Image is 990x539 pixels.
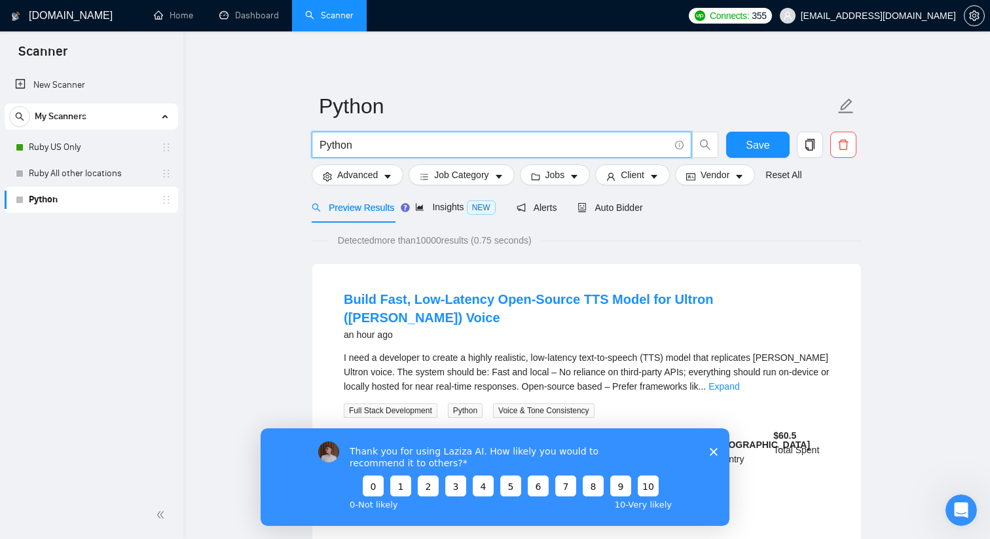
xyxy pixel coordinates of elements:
li: My Scanners [5,103,178,213]
a: Expand [708,381,739,392]
span: Voice & Tone Consistency [493,403,595,418]
div: an hour ago [344,327,830,343]
span: caret-down [494,172,504,181]
span: search [693,139,718,151]
a: Reset All [765,168,801,182]
span: delete [831,139,856,151]
a: dashboardDashboard [219,10,279,21]
span: Save [746,137,769,153]
a: New Scanner [15,72,168,98]
span: info-circle [675,141,684,149]
button: copy [797,132,823,158]
input: Scanner name... [319,90,835,122]
span: My Scanners [35,103,86,130]
button: search [692,132,718,158]
span: Scanner [8,42,78,69]
iframe: Survey by Vadym from GigRadar.io [261,428,729,526]
span: Advanced [337,168,378,182]
span: copy [797,139,822,151]
a: searchScanner [305,10,354,21]
span: Job Category [434,168,488,182]
span: Alerts [517,202,557,213]
button: folderJobscaret-down [520,164,591,185]
span: NEW [467,200,496,215]
span: Insights [415,202,495,212]
span: robot [577,203,587,212]
span: bars [420,172,429,181]
span: Connects: [710,9,749,23]
span: user [606,172,615,181]
button: search [9,106,30,127]
span: Jobs [545,168,565,182]
div: Country [710,428,771,472]
span: Client [621,168,644,182]
button: settingAdvancedcaret-down [312,164,403,185]
div: I need a developer to create a highly realistic, low-latency text-to-speech (TTS) model that repl... [344,350,830,394]
span: notification [517,203,526,212]
span: Detected more than 10000 results (0.75 seconds) [329,233,541,248]
a: homeHome [154,10,193,21]
b: $ 60.5 [773,430,796,441]
a: Ruby All other locations [29,160,153,187]
span: Full Stack Development [344,403,437,418]
span: double-left [156,508,169,521]
a: Python [29,187,153,213]
span: user [783,11,792,20]
div: Tooltip anchor [399,202,411,214]
img: logo [11,6,20,27]
span: holder [161,142,172,153]
span: caret-down [383,172,392,181]
button: Save [726,132,790,158]
button: delete [830,132,856,158]
input: Search Freelance Jobs... [320,137,669,153]
span: Python [448,403,483,418]
b: [GEOGRAPHIC_DATA] [712,428,811,450]
span: holder [161,168,172,179]
span: caret-down [735,172,744,181]
span: ... [699,381,706,392]
button: setting [964,5,985,26]
img: upwork-logo.png [695,10,705,21]
span: folder [531,172,540,181]
span: holder [161,195,172,205]
a: setting [964,10,985,21]
span: edit [837,98,854,115]
span: caret-down [570,172,579,181]
span: caret-down [650,172,659,181]
span: area-chart [415,202,424,212]
span: Auto Bidder [577,202,642,213]
span: search [10,112,29,121]
button: idcardVendorcaret-down [675,164,755,185]
span: idcard [686,172,695,181]
a: Build Fast, Low-Latency Open-Source TTS Model for Ultron ([PERSON_NAME]) Voice [344,292,713,325]
span: Vendor [701,168,729,182]
button: barsJob Categorycaret-down [409,164,514,185]
a: Ruby US Only [29,134,153,160]
button: userClientcaret-down [595,164,670,185]
span: setting [964,10,984,21]
li: New Scanner [5,72,178,98]
span: setting [323,172,332,181]
span: 355 [752,9,766,23]
div: Total Spent [771,428,832,472]
iframe: Intercom live chat [945,494,977,526]
span: Preview Results [312,202,394,213]
span: search [312,203,321,212]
